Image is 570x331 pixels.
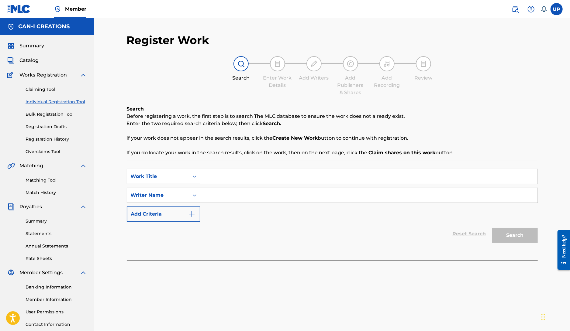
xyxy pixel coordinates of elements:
[26,284,87,290] a: Banking Information
[262,74,293,89] div: Enter Work Details
[263,121,282,126] strong: Search.
[310,60,318,67] img: step indicator icon for Add Writers
[541,308,545,326] div: Drag
[26,99,87,105] a: Individual Registration Tool
[26,218,87,224] a: Summary
[127,33,209,47] h2: Register Work
[131,192,185,199] div: Writer Name
[525,3,537,15] div: Help
[26,124,87,130] a: Registration Drafts
[541,6,547,12] div: Notifications
[19,57,39,64] span: Catalog
[273,135,318,141] strong: Create New Work
[509,3,521,15] a: Public Search
[299,74,329,82] div: Add Writers
[80,162,87,169] img: expand
[18,23,70,30] h5: CAN-I CREATIONS
[347,60,354,67] img: step indicator icon for Add Publishers & Shares
[19,162,43,169] span: Matching
[131,173,185,180] div: Work Title
[237,60,245,67] img: step indicator icon for Search
[553,226,570,275] iframe: Resource Center
[369,150,436,155] strong: Claim shares on this work
[7,269,15,276] img: Member Settings
[26,321,87,328] a: Contact Information
[80,203,87,210] img: expand
[372,74,402,89] div: Add Recording
[26,177,87,183] a: Matching Tool
[7,42,15,49] img: Summary
[19,269,63,276] span: Member Settings
[7,42,44,49] a: SummarySummary
[80,269,87,276] img: expand
[7,57,39,64] a: CatalogCatalog
[188,210,195,218] img: 9d2ae6d4665cec9f34b9.svg
[54,5,61,13] img: Top Rightsholder
[127,113,538,120] p: Before registering a work, the first step is to search The MLC database to ensure the work does n...
[226,74,256,82] div: Search
[7,162,15,169] img: Matching
[26,148,87,155] a: Overclaims Tool
[127,135,538,142] p: If your work does not appear in the search results, click the button to continue with registration.
[26,111,87,118] a: Bulk Registration Tool
[19,203,42,210] span: Royalties
[551,3,563,15] div: User Menu
[26,255,87,262] a: Rate Sheets
[26,136,87,142] a: Registration History
[19,42,44,49] span: Summary
[383,60,391,67] img: step indicator icon for Add Recording
[512,5,519,13] img: search
[26,230,87,237] a: Statements
[420,60,427,67] img: step indicator icon for Review
[26,86,87,93] a: Claiming Tool
[65,5,86,12] span: Member
[7,57,15,64] img: Catalog
[26,296,87,303] a: Member Information
[127,120,538,127] p: Enter the two required search criteria below, then click
[7,71,15,79] img: Works Registration
[127,149,538,156] p: If you do locate your work in the search results, click on the work, then on the next page, click...
[7,23,15,30] img: Accounts
[540,302,570,331] iframe: Chat Widget
[527,5,535,13] img: help
[127,106,144,112] b: Search
[80,71,87,79] img: expand
[7,5,31,13] img: MLC Logo
[26,189,87,196] a: Match History
[26,243,87,249] a: Annual Statements
[26,309,87,315] a: User Permissions
[19,71,67,79] span: Works Registration
[274,60,281,67] img: step indicator icon for Enter Work Details
[408,74,439,82] div: Review
[127,206,200,222] button: Add Criteria
[7,203,15,210] img: Royalties
[335,74,366,96] div: Add Publishers & Shares
[127,169,538,246] form: Search Form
